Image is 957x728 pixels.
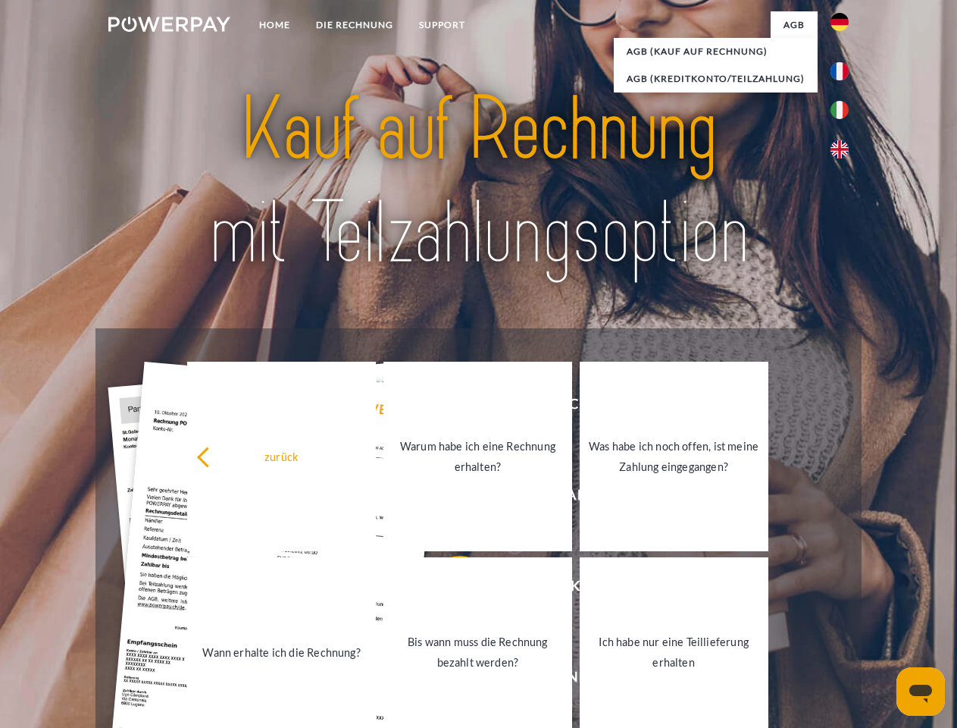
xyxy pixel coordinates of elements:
img: de [830,13,849,31]
div: Wann erhalte ich die Rechnung? [196,642,367,662]
img: fr [830,62,849,80]
img: logo-powerpay-white.svg [108,17,230,32]
iframe: Schaltfläche zum Öffnen des Messaging-Fensters [896,667,945,716]
img: en [830,140,849,158]
a: SUPPORT [406,11,478,39]
div: Bis wann muss die Rechnung bezahlt werden? [392,632,563,673]
a: AGB (Kauf auf Rechnung) [614,38,818,65]
a: Was habe ich noch offen, ist meine Zahlung eingegangen? [580,362,768,551]
a: DIE RECHNUNG [303,11,406,39]
a: AGB (Kreditkonto/Teilzahlung) [614,65,818,93]
div: Was habe ich noch offen, ist meine Zahlung eingegangen? [589,436,759,477]
a: Home [246,11,303,39]
div: Ich habe nur eine Teillieferung erhalten [589,632,759,673]
img: title-powerpay_de.svg [145,73,812,290]
div: Warum habe ich eine Rechnung erhalten? [392,436,563,477]
div: zurück [196,446,367,466]
a: agb [771,11,818,39]
img: it [830,101,849,119]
